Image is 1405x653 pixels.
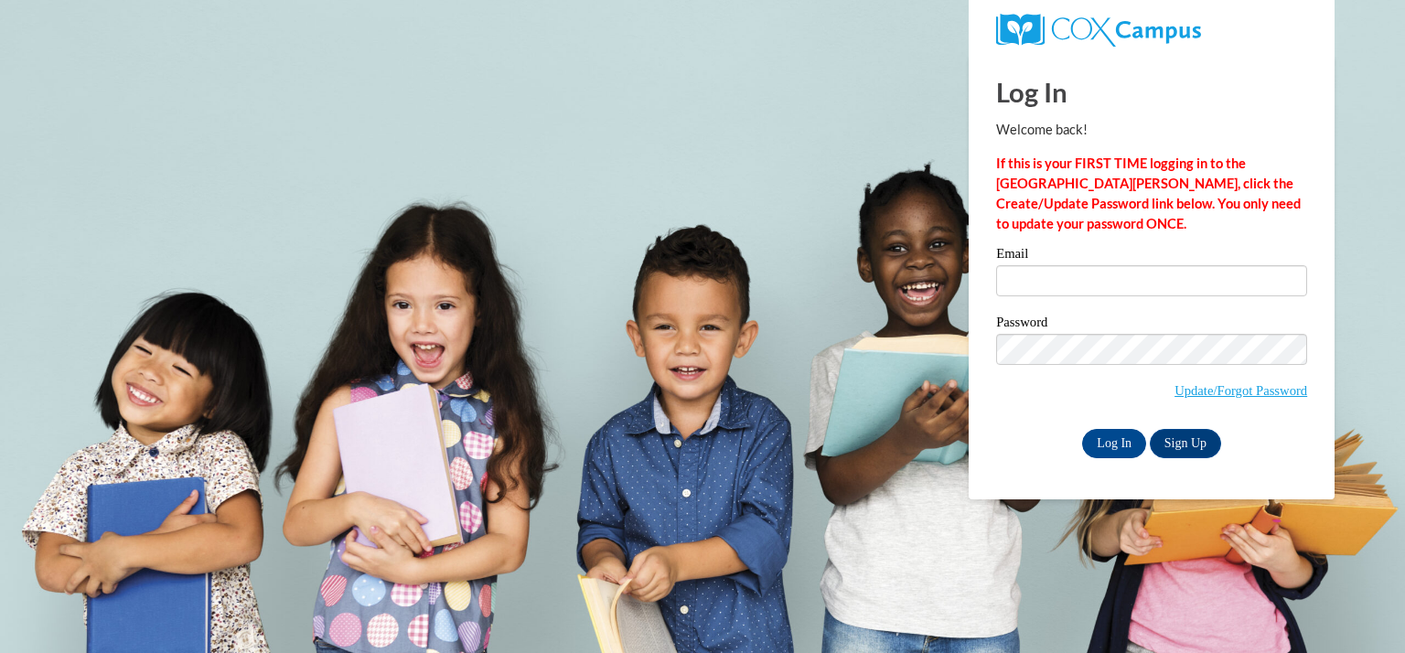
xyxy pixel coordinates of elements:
[996,120,1307,140] p: Welcome back!
[996,14,1307,47] a: COX Campus
[996,73,1307,111] h1: Log In
[1150,429,1221,458] a: Sign Up
[996,247,1307,265] label: Email
[996,155,1301,231] strong: If this is your FIRST TIME logging in to the [GEOGRAPHIC_DATA][PERSON_NAME], click the Create/Upd...
[1174,383,1307,398] a: Update/Forgot Password
[1082,429,1146,458] input: Log In
[996,14,1201,47] img: COX Campus
[996,316,1307,334] label: Password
